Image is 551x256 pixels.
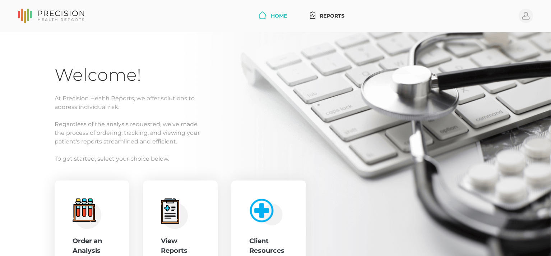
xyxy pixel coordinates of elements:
[55,155,496,163] p: To get started, select your choice below.
[246,195,283,226] img: client-resource.c5a3b187.png
[161,236,200,256] div: View Reports
[307,9,348,23] a: Reports
[249,236,288,256] div: Client Resources
[55,64,496,86] h1: Welcome!
[55,120,496,146] p: Regardless of the analysis requested, we've made the process of ordering, tracking, and viewing y...
[256,9,290,23] a: Home
[55,94,496,111] p: At Precision Health Reports, we offer solutions to address individual risk.
[73,236,111,256] div: Order an Analysis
